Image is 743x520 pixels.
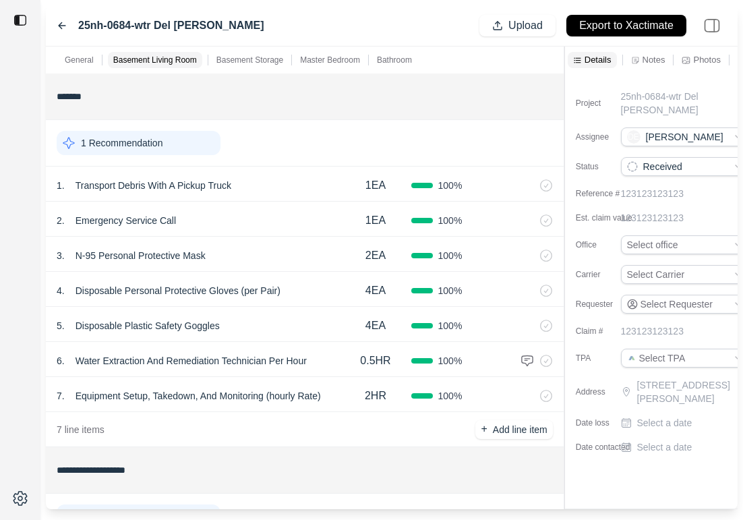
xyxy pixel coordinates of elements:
span: 100 % [438,319,463,333]
label: Claim # [576,326,643,337]
p: Disposable Personal Protective Gloves (per Pair) [70,281,286,300]
label: Est. claim value [576,212,643,223]
p: Basement Storage [216,55,283,65]
span: 100 % [438,389,463,403]
p: N-95 Personal Protective Mask [70,246,211,265]
label: Requester [576,299,643,310]
p: Notes [643,54,665,65]
p: + [481,422,487,437]
p: Export to Xactimate [579,18,674,34]
p: General [65,55,94,65]
p: 1 . [57,179,65,192]
p: 0.5HR [360,353,390,369]
label: Reference # [576,188,643,199]
p: 123123123123 [621,211,684,225]
p: 4EA [365,318,386,334]
p: 123123123123 [621,187,684,200]
p: 1EA [365,177,386,194]
p: Bathroom [377,55,412,65]
p: Equipment Setup, Takedown, And Monitoring (hourly Rate) [70,386,326,405]
p: 6 . [57,354,65,368]
p: 7 . [57,389,65,403]
p: Upload [508,18,543,34]
p: 7 line items [57,423,105,436]
p: 1EA [365,212,386,229]
img: right-panel.svg [697,11,727,40]
label: Project [576,98,643,109]
label: Carrier [576,269,643,280]
p: Transport Debris With A Pickup Truck [70,176,237,195]
label: Status [576,161,643,172]
p: Details [585,54,612,65]
span: 100 % [438,214,463,227]
p: Add line item [493,423,547,436]
p: 25nh-0684-wtr Del [PERSON_NAME] [621,90,711,117]
img: toggle sidebar [13,13,27,27]
p: 1 Recommendation [81,136,162,150]
p: Photos [693,54,720,65]
p: Select a date [637,440,692,454]
span: 100 % [438,284,463,297]
label: TPA [576,353,643,364]
p: Master Bedroom [300,55,360,65]
p: 2EA [365,248,386,264]
p: 4EA [365,283,386,299]
label: Assignee [576,132,643,142]
img: comment [521,354,534,368]
p: Disposable Plastic Safety Goggles [70,316,225,335]
label: Office [576,239,643,250]
p: 123123123123 [621,324,684,338]
p: Emergency Service Call [70,211,181,230]
p: Select a date [637,416,692,430]
p: 2 . [57,214,65,227]
button: Export to Xactimate [566,15,686,36]
label: Date loss [576,417,643,428]
label: Date contacted [576,442,643,453]
p: Water Extraction And Remediation Technician Per Hour [70,351,312,370]
span: 100 % [438,249,463,262]
button: +Add line item [475,420,552,439]
p: 3 . [57,249,65,262]
p: 2HR [365,388,386,404]
label: 25nh-0684-wtr Del [PERSON_NAME] [78,18,264,34]
label: Address [576,386,643,397]
p: Basement Living Room [113,55,197,65]
p: 5 . [57,319,65,333]
p: 4 . [57,284,65,297]
button: Upload [479,15,556,36]
span: 100 % [438,354,463,368]
span: 100 % [438,179,463,192]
